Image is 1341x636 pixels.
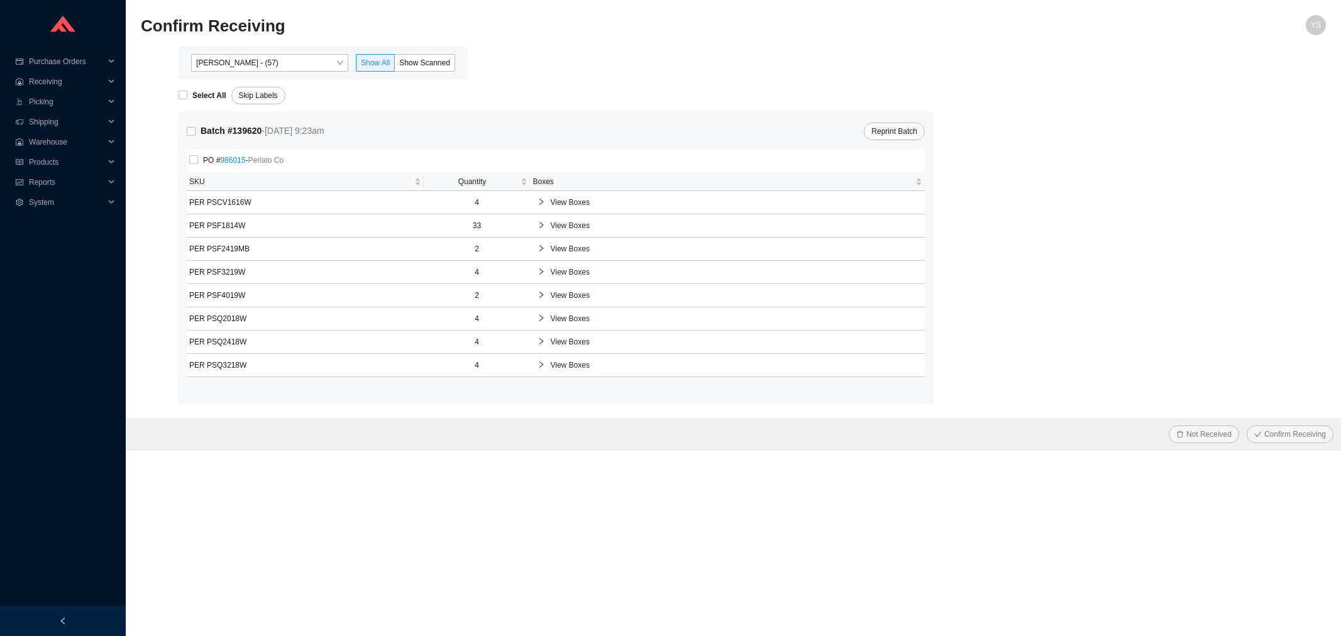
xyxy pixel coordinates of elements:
span: View Boxes [550,243,917,255]
td: 4 [424,331,531,354]
span: Products [29,152,104,172]
th: Boxes sortable [530,173,925,191]
div: View Boxes [533,354,922,376]
span: SKU [189,175,412,188]
span: System [29,192,104,212]
div: View Boxes [533,191,922,214]
div: View Boxes [533,238,922,260]
a: 986015 [220,156,245,165]
span: - [DATE] 9:23am [262,126,324,136]
h2: Confirm Receiving [141,15,1030,37]
span: Skip Labels [239,89,278,102]
span: setting [15,199,24,206]
span: View Boxes [550,289,917,302]
td: PER PSQ2418W [187,331,424,354]
span: PO # - [198,154,289,167]
span: Reprint Batch [871,125,917,138]
td: 4 [424,191,531,214]
span: Picking [29,92,104,112]
span: right [538,337,545,345]
div: View Boxes [533,214,922,237]
td: 4 [424,307,531,331]
span: Shipping [29,112,104,132]
span: right [538,221,545,229]
span: read [15,158,24,166]
td: 33 [424,214,531,238]
span: Show All [361,58,390,67]
span: View Boxes [550,219,917,232]
span: View Boxes [550,312,917,325]
span: Warehouse [29,132,104,152]
span: YS [1311,15,1321,35]
span: View Boxes [550,336,917,348]
span: Purchase Orders [29,52,104,72]
td: 4 [424,354,531,377]
div: View Boxes [533,261,922,283]
th: Quantity sortable [424,173,531,191]
span: Receiving [29,72,104,92]
div: View Boxes [533,331,922,353]
div: View Boxes [533,284,922,307]
button: Skip Labels [231,87,285,104]
td: 2 [424,284,531,307]
td: PER PSF3219W [187,261,424,284]
span: fund [15,178,24,186]
td: PER PSF1814W [187,214,424,238]
button: checkConfirm Receiving [1247,425,1333,443]
span: right [538,291,545,299]
span: Perlato Co [248,156,284,165]
td: PER PSF2419MB [187,238,424,261]
span: Boxes [533,175,913,188]
span: Show Scanned [399,58,450,67]
span: right [538,314,545,322]
span: right [538,198,545,206]
td: PER PSQ3218W [187,354,424,377]
button: Reprint Batch [864,123,925,140]
td: PER PSCV1616W [187,191,424,214]
span: Quantity [426,175,519,188]
div: View Boxes [533,307,922,330]
span: left [59,617,67,625]
span: View Boxes [550,359,917,371]
td: 2 [424,238,531,261]
span: Reports [29,172,104,192]
span: right [538,361,545,368]
span: View Boxes [550,266,917,278]
td: PER PSF4019W [187,284,424,307]
td: 4 [424,261,531,284]
span: View Boxes [550,196,917,209]
strong: Batch # 139620 [201,126,262,136]
th: SKU sortable [187,173,424,191]
strong: Select All [192,91,226,100]
span: right [538,244,545,252]
td: PER PSQ2018W [187,307,424,331]
span: credit-card [15,58,24,65]
span: Yossi Siff - (57) [196,55,343,71]
span: right [538,268,545,275]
